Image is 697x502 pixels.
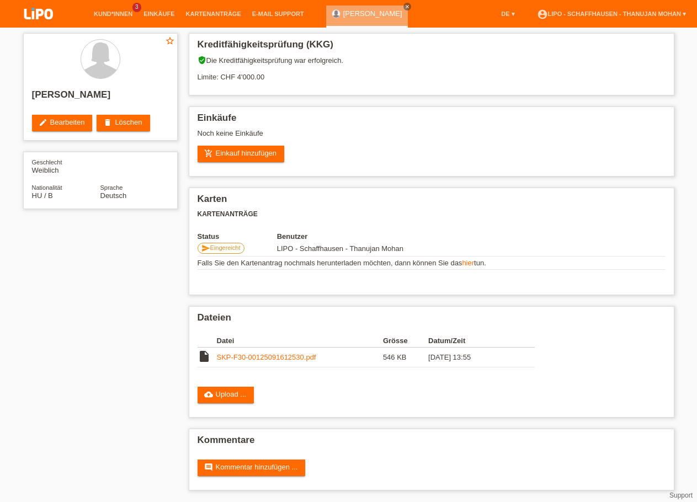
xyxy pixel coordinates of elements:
[39,118,47,127] i: edit
[428,348,519,367] td: [DATE] 13:55
[201,244,210,253] i: send
[88,10,138,17] a: Kund*innen
[403,3,411,10] a: close
[180,10,247,17] a: Kartenanträge
[165,36,175,47] a: star_border
[198,146,285,162] a: add_shopping_cartEinkauf hinzufügen
[204,463,213,472] i: comment
[669,492,693,499] a: Support
[277,232,464,241] th: Benutzer
[217,353,316,361] a: SKP-F30-00125091612530.pdf
[343,9,402,18] a: [PERSON_NAME]
[103,118,112,127] i: delete
[165,36,175,46] i: star_border
[198,387,254,403] a: cloud_uploadUpload ...
[11,23,66,31] a: LIPO pay
[383,348,428,367] td: 546 KB
[204,390,213,399] i: cloud_upload
[496,10,520,17] a: DE ▾
[32,115,93,131] a: editBearbeiten
[198,56,666,89] div: Die Kreditfähigkeitsprüfung war erfolgreich. Limite: CHF 4'000.00
[204,149,213,158] i: add_shopping_cart
[198,435,666,451] h2: Kommentare
[198,210,666,218] h3: Kartenanträge
[210,244,241,251] span: Eingereicht
[32,159,62,165] span: Geschlecht
[405,4,410,9] i: close
[198,460,306,476] a: commentKommentar hinzufügen ...
[247,10,310,17] a: E-Mail Support
[198,129,666,146] div: Noch keine Einkäufe
[32,89,169,106] h2: [PERSON_NAME]
[97,115,150,131] a: deleteLöschen
[198,56,206,65] i: verified_user
[198,113,666,129] h2: Einkäufe
[217,334,383,348] th: Datei
[198,257,666,270] td: Falls Sie den Kartenantrag nochmals herunterladen möchten, dann können Sie das tun.
[428,334,519,348] th: Datum/Zeit
[198,312,666,329] h2: Dateien
[198,350,211,363] i: insert_drive_file
[198,232,277,241] th: Status
[32,191,53,200] span: Ungarn / B / 15.10.2017
[138,10,180,17] a: Einkäufe
[32,158,100,174] div: Weiblich
[198,39,666,56] h2: Kreditfähigkeitsprüfung (KKG)
[132,3,141,12] span: 3
[462,259,474,267] a: hier
[277,244,403,253] span: 16.09.2025
[32,184,62,191] span: Nationalität
[198,194,666,210] h2: Karten
[100,184,123,191] span: Sprache
[537,9,548,20] i: account_circle
[531,10,691,17] a: account_circleLIPO - Schaffhausen - Thanujan Mohan ▾
[383,334,428,348] th: Grösse
[100,191,127,200] span: Deutsch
